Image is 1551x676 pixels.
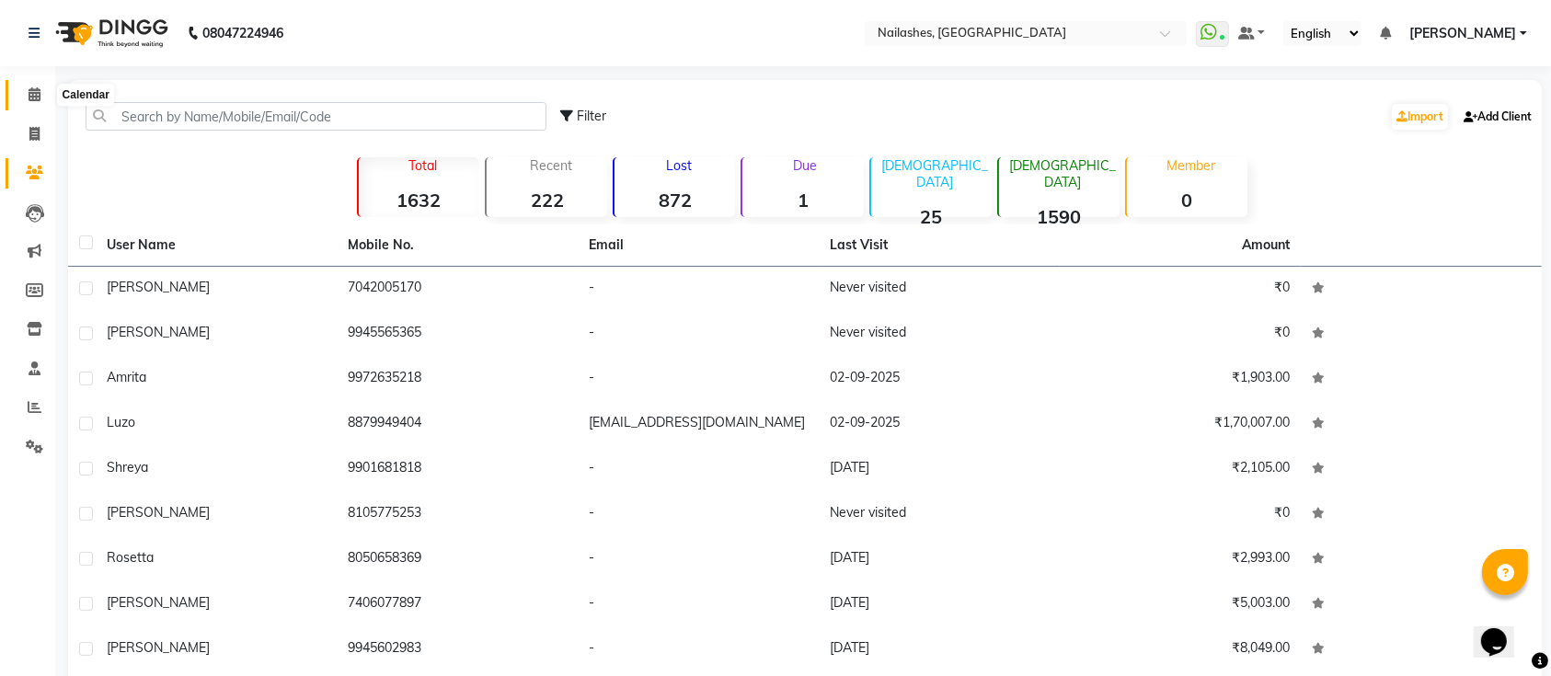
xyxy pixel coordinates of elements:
th: User Name [96,224,337,267]
td: ₹5,003.00 [1060,582,1301,627]
span: Filter [577,108,606,124]
td: Never visited [819,267,1060,312]
p: [DEMOGRAPHIC_DATA] [1006,157,1120,190]
td: ₹1,903.00 [1060,357,1301,402]
td: ₹8,049.00 [1060,627,1301,672]
td: ₹0 [1060,312,1301,357]
td: - [578,267,819,312]
p: Total [366,157,479,174]
strong: 222 [487,189,607,212]
a: Add Client [1459,104,1536,130]
td: - [578,582,819,627]
td: [DATE] [819,627,1060,672]
th: Last Visit [819,224,1060,267]
span: [PERSON_NAME] [107,639,210,656]
td: 9972635218 [337,357,578,402]
th: Mobile No. [337,224,578,267]
td: ₹1,70,007.00 [1060,402,1301,447]
td: 8105775253 [337,492,578,537]
td: - [578,447,819,492]
th: Email [578,224,819,267]
span: [PERSON_NAME] [107,279,210,295]
input: Search by Name/Mobile/Email/Code [86,102,546,131]
span: [PERSON_NAME] [1409,24,1516,43]
span: Shreya [107,459,148,475]
p: Member [1134,157,1247,174]
td: ₹2,993.00 [1060,537,1301,582]
strong: 1590 [999,205,1120,228]
td: ₹0 [1060,267,1301,312]
td: 8879949404 [337,402,578,447]
td: 9945602983 [337,627,578,672]
strong: 1632 [359,189,479,212]
span: [PERSON_NAME] [107,504,210,521]
td: 9945565365 [337,312,578,357]
span: Amrita [107,369,146,385]
p: Lost [622,157,735,174]
td: - [578,492,819,537]
strong: 25 [871,205,992,228]
span: [PERSON_NAME] [107,324,210,340]
td: - [578,627,819,672]
td: 7042005170 [337,267,578,312]
iframe: chat widget [1474,602,1533,658]
p: [DEMOGRAPHIC_DATA] [879,157,992,190]
strong: 872 [615,189,735,212]
p: Due [746,157,863,174]
td: [DATE] [819,537,1060,582]
strong: 0 [1127,189,1247,212]
td: 7406077897 [337,582,578,627]
td: [DATE] [819,447,1060,492]
strong: 1 [742,189,863,212]
td: [EMAIL_ADDRESS][DOMAIN_NAME] [578,402,819,447]
p: Recent [494,157,607,174]
td: ₹0 [1060,492,1301,537]
span: [PERSON_NAME] [107,594,210,611]
span: Luzo [107,414,135,430]
td: Never visited [819,312,1060,357]
td: 02-09-2025 [819,402,1060,447]
td: 8050658369 [337,537,578,582]
a: Import [1392,104,1448,130]
td: - [578,357,819,402]
td: - [578,312,819,357]
span: Rosetta [107,549,154,566]
td: 02-09-2025 [819,357,1060,402]
th: Amount [1231,224,1301,266]
td: - [578,537,819,582]
b: 08047224946 [202,7,283,59]
td: Never visited [819,492,1060,537]
img: logo [47,7,173,59]
div: Calendar [58,85,114,107]
td: [DATE] [819,582,1060,627]
td: 9901681818 [337,447,578,492]
td: ₹2,105.00 [1060,447,1301,492]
